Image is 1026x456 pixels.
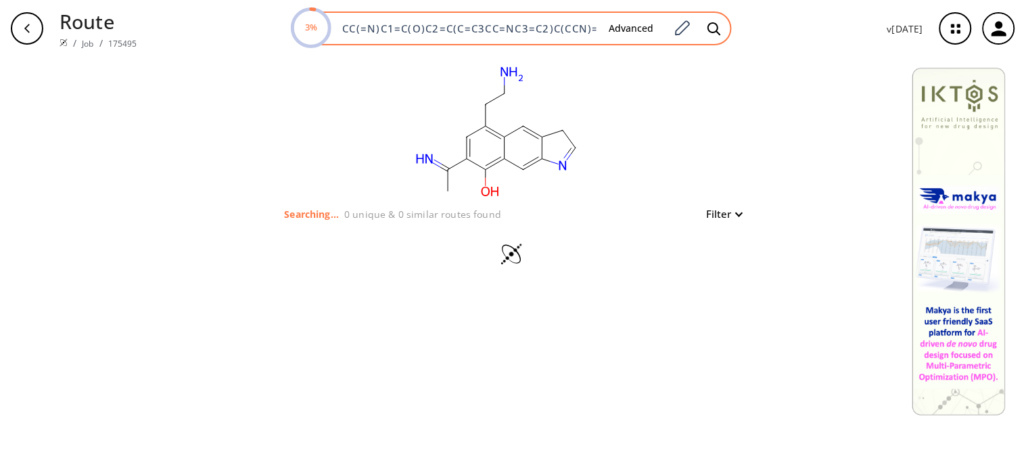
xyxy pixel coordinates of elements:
[887,22,923,36] p: v [DATE]
[334,22,598,35] input: Enter SMILES
[285,207,340,221] p: Searching...
[305,21,317,33] text: 3%
[363,57,633,206] svg: CC(=N)C1=C(O)C2=C(C=C3CC=NC3=C2)C(CCN)=C1
[99,36,103,50] li: /
[60,7,137,36] p: Route
[344,207,501,221] p: 0 unique & 0 similar routes found
[912,68,1006,415] img: Banner
[598,16,664,41] button: Advanced
[82,38,93,49] a: Job
[699,209,742,219] button: Filter
[108,38,137,49] a: 175495
[60,39,68,47] img: Spaya logo
[73,36,76,50] li: /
